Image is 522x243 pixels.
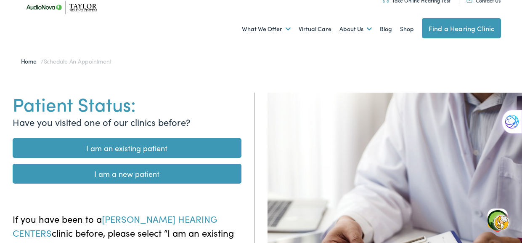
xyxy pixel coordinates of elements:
h1: Patient Status: [13,93,241,115]
a: About Us [339,13,372,45]
p: Have you visited one of our clinics before? [13,115,241,129]
a: What We Offer [242,13,291,45]
a: Virtual Care [299,13,331,45]
a: I am an existing patient [13,138,241,158]
span: / [21,57,111,65]
span: Schedule An Appointment [44,57,111,65]
a: Home [21,57,41,65]
span: [PERSON_NAME] HEARING CENTERS [13,212,217,239]
a: Shop [400,13,414,45]
a: I am a new patient [13,164,241,184]
a: Blog [380,13,392,45]
a: Find a Hearing Clinic [422,18,501,38]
